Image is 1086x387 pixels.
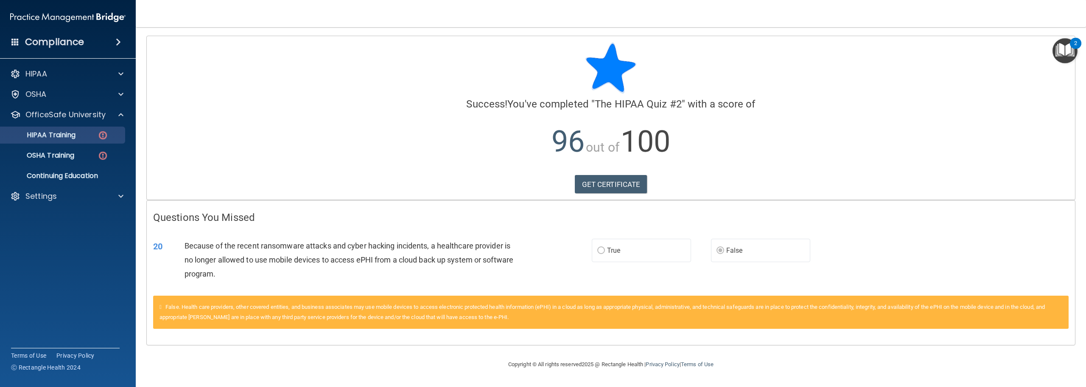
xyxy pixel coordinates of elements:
p: Settings [25,191,57,201]
p: Continuing Education [6,172,121,180]
p: OfficeSafe University [25,110,106,120]
span: 96 [551,124,585,159]
h4: Questions You Missed [153,212,1069,223]
img: danger-circle.6113f641.png [98,150,108,161]
span: The HIPAA Quiz #2 [595,98,682,110]
div: Copyright © All rights reserved 2025 @ Rectangle Health | | [456,351,766,378]
span: False. Health care providers, other covered entities, and business associates may use mobile devi... [160,304,1045,320]
img: PMB logo [10,9,126,26]
input: False [717,248,724,254]
a: Terms of Use [11,351,46,360]
span: 20 [153,241,162,251]
p: HIPAA [25,69,47,79]
a: OfficeSafe University [10,110,123,120]
img: blue-star-rounded.9d042014.png [585,42,636,93]
span: 100 [621,124,670,159]
p: OSHA Training [6,151,74,160]
div: 2 [1074,43,1077,54]
h4: Compliance [25,36,84,48]
span: Success! [466,98,507,110]
a: Terms of Use [681,361,714,367]
button: Open Resource Center, 2 new notifications [1052,38,1078,63]
h4: You've completed " " with a score of [153,99,1069,110]
span: Ⓒ Rectangle Health 2024 [11,363,81,372]
a: OSHA [10,89,123,99]
a: Settings [10,191,123,201]
a: GET CERTIFICATE [575,175,647,194]
span: Because of the recent ransomware attacks and cyber hacking incidents, a healthcare provider is no... [185,241,513,278]
a: Privacy Policy [646,361,679,367]
img: danger-circle.6113f641.png [98,130,108,141]
input: True [597,248,605,254]
a: HIPAA [10,69,123,79]
a: Privacy Policy [56,351,95,360]
p: HIPAA Training [6,131,76,139]
span: out of [586,140,619,155]
p: OSHA [25,89,47,99]
span: True [607,246,620,254]
span: False [726,246,743,254]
